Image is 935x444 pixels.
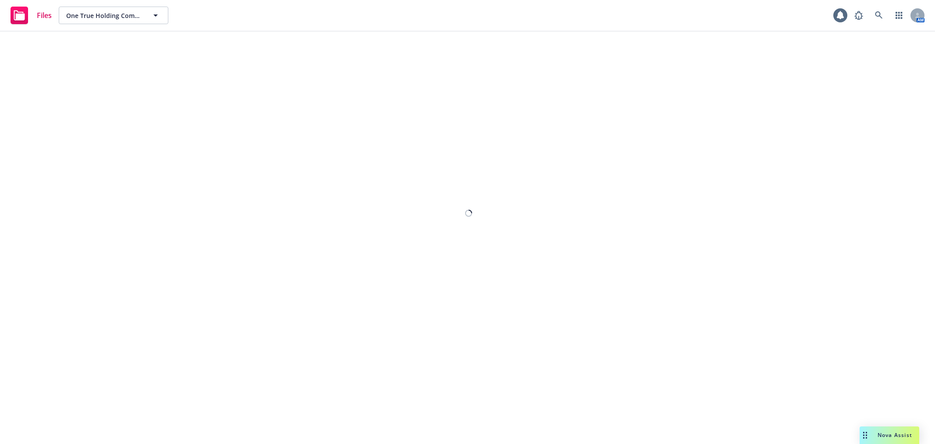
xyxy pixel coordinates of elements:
button: One True Holding Company [59,7,168,24]
a: Files [7,3,55,28]
span: One True Holding Company [66,11,142,20]
a: Switch app [890,7,908,24]
a: Search [870,7,888,24]
span: Files [37,12,52,19]
a: Report a Bug [850,7,867,24]
div: Drag to move [860,426,871,444]
button: Nova Assist [860,426,919,444]
span: Nova Assist [878,431,912,439]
